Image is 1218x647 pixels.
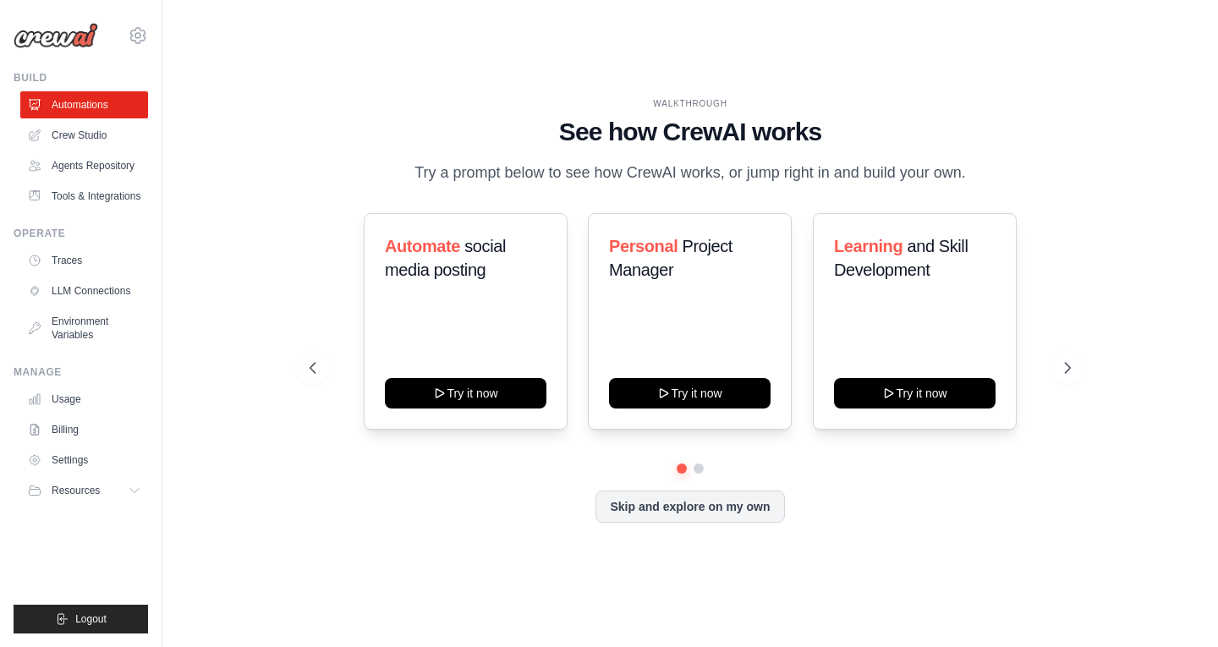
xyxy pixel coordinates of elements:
span: Personal [609,237,678,255]
button: Try it now [834,378,996,408]
a: Billing [20,416,148,443]
a: Environment Variables [20,308,148,348]
span: Automate [385,237,460,255]
a: Crew Studio [20,122,148,149]
button: Resources [20,477,148,504]
a: Tools & Integrations [20,183,148,210]
span: social media posting [385,237,506,279]
span: Learning [834,237,903,255]
p: Try a prompt below to see how CrewAI works, or jump right in and build your own. [406,161,974,185]
span: Logout [75,612,107,626]
button: Try it now [385,378,546,408]
span: Project Manager [609,237,732,279]
a: LLM Connections [20,277,148,304]
div: Operate [14,227,148,240]
span: and Skill Development [834,237,968,279]
button: Skip and explore on my own [595,491,784,523]
a: Agents Repository [20,152,148,179]
div: WALKTHROUGH [310,97,1070,110]
a: Traces [20,247,148,274]
button: Try it now [609,378,771,408]
div: Build [14,71,148,85]
a: Automations [20,91,148,118]
span: Resources [52,484,100,497]
h1: See how CrewAI works [310,117,1070,147]
div: Manage [14,365,148,379]
a: Settings [20,447,148,474]
a: Usage [20,386,148,413]
img: Logo [14,23,98,48]
button: Logout [14,605,148,633]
